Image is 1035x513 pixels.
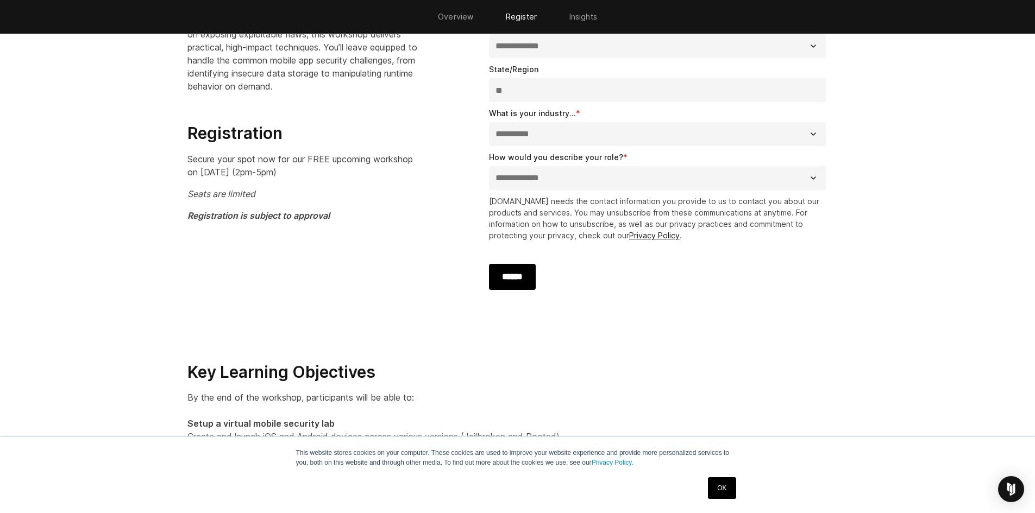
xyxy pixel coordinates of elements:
p: [DOMAIN_NAME] needs the contact information you provide to us to contact you about our products a... [489,195,831,241]
p: This website stores cookies on your computer. These cookies are used to improve your website expe... [296,448,739,467]
a: Privacy Policy [629,231,680,240]
a: OK [708,477,736,499]
em: Seats are limited [187,188,255,199]
p: Secure your spot now for our FREE upcoming workshop on [DATE] (2pm-5pm) [187,153,424,179]
em: Registration is subject to approval [187,210,330,221]
span: How would you describe your role? [489,153,623,162]
strong: Setup a virtual mobile security lab [187,418,335,429]
h3: Key Learning Objectives [187,362,848,383]
span: What is your industry... [489,109,576,118]
div: Open Intercom Messenger [998,476,1024,502]
a: Privacy Policy. [592,459,633,466]
span: State/Region [489,65,538,74]
p: Designed for penetration testers, security researchers, red and blue team members and mobile deve... [187,2,424,93]
h3: Registration [187,123,424,144]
